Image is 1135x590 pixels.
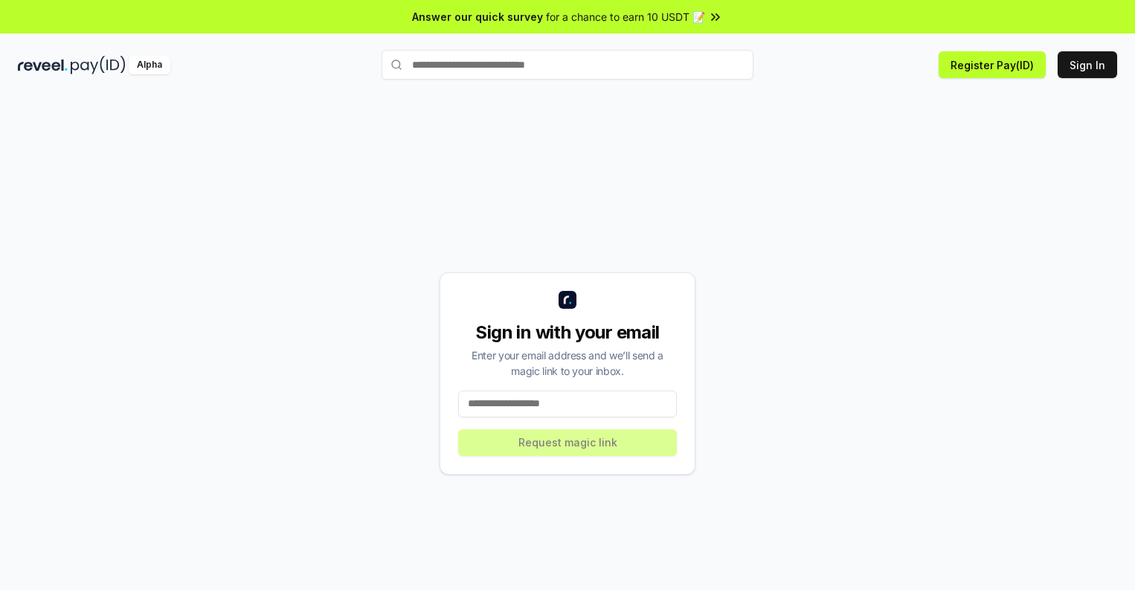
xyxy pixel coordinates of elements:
div: Sign in with your email [458,321,677,344]
div: Alpha [129,56,170,74]
button: Sign In [1058,51,1117,78]
div: Enter your email address and we’ll send a magic link to your inbox. [458,347,677,379]
img: reveel_dark [18,56,68,74]
img: logo_small [559,291,576,309]
img: pay_id [71,56,126,74]
span: Answer our quick survey [412,9,543,25]
span: for a chance to earn 10 USDT 📝 [546,9,705,25]
button: Register Pay(ID) [939,51,1046,78]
